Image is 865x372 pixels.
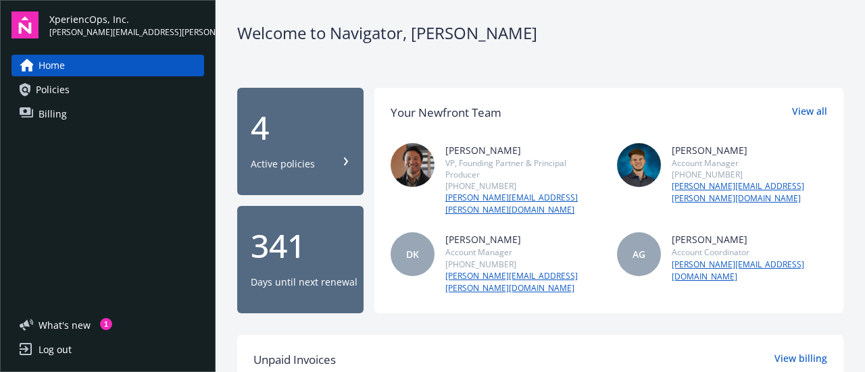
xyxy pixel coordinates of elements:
div: VP, Founding Partner & Principal Producer [445,157,601,180]
span: Billing [39,103,67,125]
div: [PHONE_NUMBER] [672,169,827,180]
div: Account Manager [672,157,827,169]
a: [PERSON_NAME][EMAIL_ADDRESS][PERSON_NAME][DOMAIN_NAME] [672,180,827,205]
button: 4Active policies [237,88,364,195]
a: View all [792,104,827,122]
img: photo [617,143,661,187]
div: Log out [39,339,72,361]
div: Account Coordinator [672,246,827,258]
div: [PERSON_NAME] [672,232,827,246]
button: XperiencOps, Inc.[PERSON_NAME][EMAIL_ADDRESS][PERSON_NAME][DOMAIN_NAME] [49,11,204,38]
div: [PERSON_NAME] [445,143,601,157]
span: Policies [36,79,70,101]
div: [PHONE_NUMBER] [445,180,601,192]
div: Active policies [251,157,315,171]
div: [PERSON_NAME] [672,143,827,157]
a: [PERSON_NAME][EMAIL_ADDRESS][PERSON_NAME][DOMAIN_NAME] [445,270,601,294]
div: Welcome to Navigator , [PERSON_NAME] [237,22,843,45]
a: Billing [11,103,204,125]
span: Home [39,55,65,76]
div: 4 [251,111,350,144]
span: Unpaid Invoices [253,351,336,369]
a: [PERSON_NAME][EMAIL_ADDRESS][PERSON_NAME][DOMAIN_NAME] [445,192,601,216]
div: [PERSON_NAME] [445,232,601,246]
div: 1 [100,318,112,330]
img: photo [391,143,435,187]
span: [PERSON_NAME][EMAIL_ADDRESS][PERSON_NAME][DOMAIN_NAME] [49,26,204,38]
button: 341Days until next renewal [237,206,364,313]
span: DK [406,247,419,261]
span: XperiencOps, Inc. [49,12,204,26]
div: Days until next renewal [251,275,357,289]
div: 341 [251,230,350,262]
a: [PERSON_NAME][EMAIL_ADDRESS][DOMAIN_NAME] [672,259,827,283]
button: What's new1 [11,318,112,332]
div: [PHONE_NUMBER] [445,259,601,270]
a: Home [11,55,204,76]
a: Policies [11,79,204,101]
img: navigator-logo.svg [11,11,39,38]
span: What ' s new [39,318,91,332]
div: Account Manager [445,246,601,258]
a: View billing [774,351,827,369]
div: Your Newfront Team [391,104,501,122]
span: AG [633,247,645,261]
